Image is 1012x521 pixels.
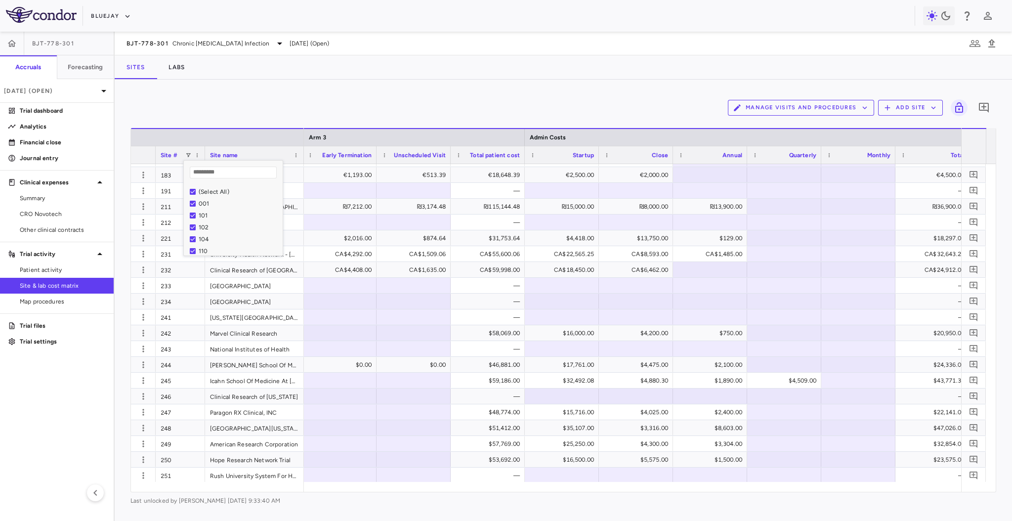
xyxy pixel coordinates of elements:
svg: Add comment [969,344,978,353]
div: 101 [199,212,280,219]
div: $129.00 [682,230,742,246]
svg: Add comment [969,423,978,433]
svg: Add comment [969,360,978,369]
div: €513.39 [385,167,446,183]
div: 191 [156,183,205,198]
button: Sites [115,55,157,79]
div: Clinical Research of [US_STATE] [205,389,304,404]
img: logo-full-SnFGN8VE.png [6,7,77,23]
div: $47,026.00 [904,420,965,436]
span: Map procedures [20,297,106,306]
div: $4,418.00 [534,230,594,246]
p: Trial settings [20,337,106,346]
span: Annual [722,152,742,159]
div: [GEOGRAPHIC_DATA][US_STATE] (hospital And Clinics) [205,420,304,435]
div: 241 [156,309,205,325]
div: ₪7,212.00 [311,199,372,215]
div: $2,016.00 [311,230,372,246]
div: $874.64 [385,230,446,246]
button: Labs [157,55,197,79]
span: Quarterly [789,152,816,159]
span: Summary [20,194,106,203]
button: Add comment [967,469,980,482]
div: $35,107.00 [534,420,594,436]
div: $5,575.00 [608,452,668,468]
div: $25,250.00 [534,436,594,452]
div: CA$1,485.00 [682,246,742,262]
div: — [460,389,520,404]
div: (Select All) [199,188,280,195]
button: Add comment [967,326,980,340]
span: Arm 3 [309,134,327,141]
svg: Add comment [969,170,978,179]
div: — [904,215,965,230]
button: Add comment [967,453,980,466]
div: $4,475.00 [608,357,668,373]
span: Site # [161,152,177,159]
div: $3,316.00 [608,420,668,436]
button: Add comment [967,200,980,213]
span: Early Termination [322,152,372,159]
p: [DATE] (Open) [4,87,98,95]
p: Trial activity [20,250,94,259]
svg: Add comment [969,391,978,401]
div: 242 [156,325,205,341]
p: Trial dashboard [20,106,106,115]
div: $1,890.00 [682,373,742,389]
div: — [460,468,520,483]
button: Add comment [967,279,980,292]
div: Column Filter [183,160,283,256]
div: 221 [156,230,205,246]
div: €2,500.00 [534,167,594,183]
div: $48,774.00 [460,404,520,420]
button: Add comment [967,342,980,355]
button: Add Site [878,100,943,116]
span: BJT-778-301 [126,40,169,47]
div: [GEOGRAPHIC_DATA] [205,294,304,309]
input: Search filter values [190,167,277,178]
div: 249 [156,436,205,451]
div: 232 [156,262,205,277]
svg: Add comment [969,186,978,195]
h6: Forecasting [68,63,103,72]
svg: Add comment [969,407,978,417]
div: $16,500.00 [534,452,594,468]
div: Clinical Research of [GEOGRAPHIC_DATA] [205,262,304,277]
div: $15,716.00 [534,404,594,420]
div: $32,492.08 [534,373,594,389]
svg: Add comment [969,439,978,448]
div: CA$55,600.06 [460,246,520,262]
div: — [460,294,520,309]
button: Add comment [967,231,980,245]
button: Add comment [967,358,980,371]
button: Add comment [975,99,992,116]
button: Add comment [967,374,980,387]
div: ₪36,900.00 [904,199,965,215]
div: National Institutes of Health [205,341,304,356]
div: CA$4,408.00 [311,262,372,278]
div: $59,186.00 [460,373,520,389]
div: ₪3,174.48 [385,199,446,215]
div: 102 [199,224,280,231]
div: — [460,278,520,294]
div: $4,880.30 [608,373,668,389]
div: 244 [156,357,205,372]
div: 183 [156,167,205,182]
div: 104 [199,236,280,243]
svg: Add comment [969,265,978,274]
div: ₪8,000.00 [608,199,668,215]
div: $4,300.00 [608,436,668,452]
button: Add comment [967,421,980,434]
div: ₪13,900.00 [682,199,742,215]
button: Add comment [967,247,980,260]
span: Lock grid [947,99,968,116]
div: $16,000.00 [534,325,594,341]
h6: Accruals [15,63,41,72]
div: 233 [156,278,205,293]
div: $3,304.00 [682,436,742,452]
span: Site name [210,152,238,159]
button: Manage Visits and Procedures [728,100,874,116]
div: CA$1,509.06 [385,246,446,262]
div: CA$8,593.00 [608,246,668,262]
div: €1,193.00 [311,167,372,183]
